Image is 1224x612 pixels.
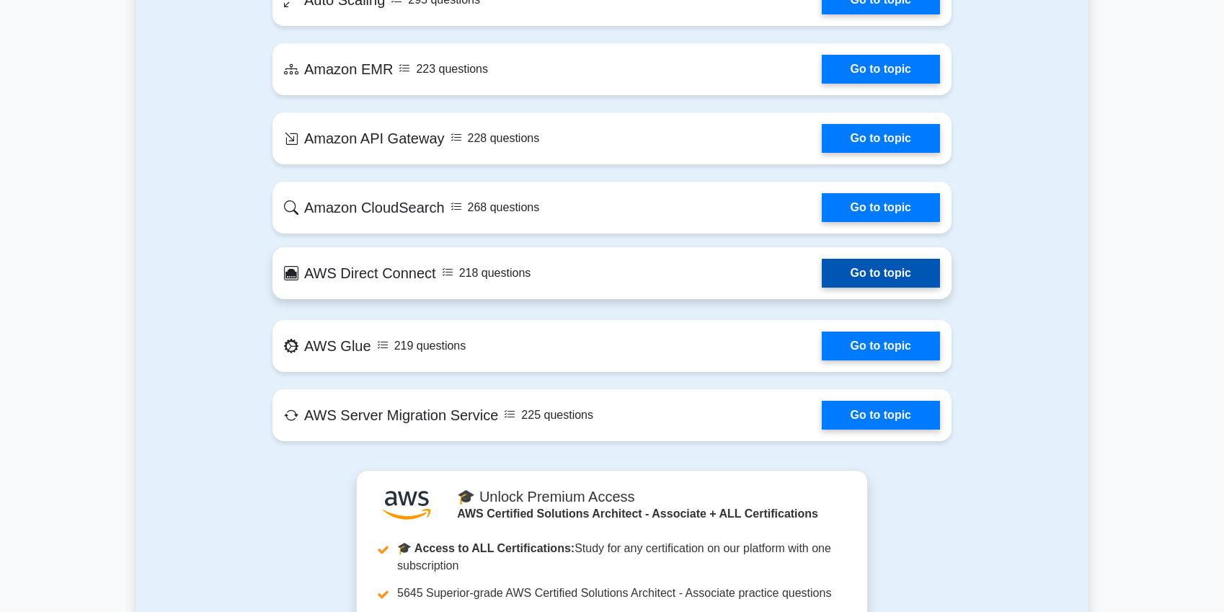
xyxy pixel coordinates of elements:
[822,259,940,288] a: Go to topic
[822,401,940,430] a: Go to topic
[822,193,940,222] a: Go to topic
[822,332,940,360] a: Go to topic
[822,124,940,153] a: Go to topic
[822,55,940,84] a: Go to topic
